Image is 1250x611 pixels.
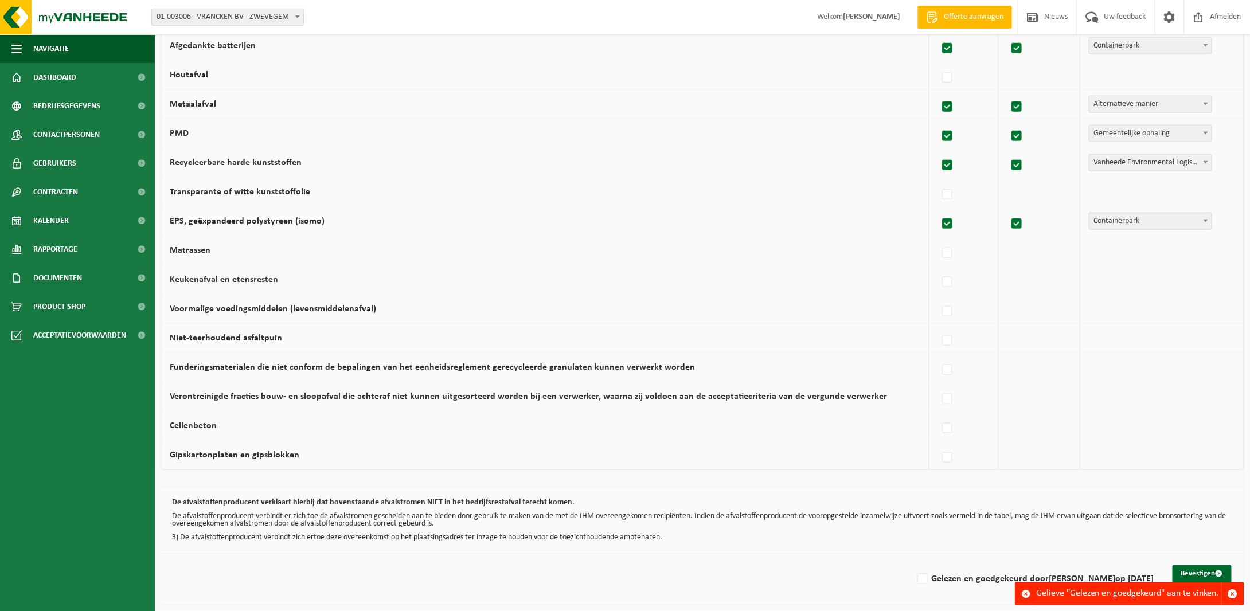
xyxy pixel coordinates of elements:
span: Gemeentelijke ophaling [1089,126,1212,142]
b: De afvalstoffenproducent verklaart hierbij dat bovenstaande afvalstromen NIET in het bedrijfsrest... [172,498,575,507]
span: Alternatieve manier [1089,96,1212,113]
span: Containerpark [1089,37,1212,54]
label: Gelezen en goedgekeurd door op [DATE] [915,571,1154,588]
p: 3) De afvalstoffenproducent verbindt zich ertoe deze overeenkomst op het plaatsingsadres ter inza... [172,534,1233,542]
label: Transparante of witte kunststoffolie [170,187,310,197]
label: Afgedankte batterijen [170,41,256,50]
strong: [PERSON_NAME] [1049,575,1116,584]
label: Metaalafval [170,100,216,109]
span: Vanheede Environmental Logistics [1089,154,1212,171]
span: Rapportage [33,235,77,264]
span: Gebruikers [33,149,76,178]
span: Containerpark [1089,38,1212,54]
span: Product Shop [33,292,85,321]
span: Containerpark [1089,213,1212,230]
div: Gelieve "Gelezen en goedgekeurd" aan te vinken. [1036,583,1221,605]
label: Funderingsmaterialen die niet conform de bepalingen van het eenheidsreglement gerecycleerde granu... [170,363,695,372]
button: Bevestigen [1173,565,1232,583]
label: Verontreinigde fracties bouw- en sloopafval die achteraf niet kunnen uitgesorteerd worden bij een... [170,392,887,401]
span: 01-003006 - VRANCKEN BV - ZWEVEGEM [152,9,303,25]
label: Matrassen [170,246,210,255]
a: Offerte aanvragen [917,6,1012,29]
span: Dashboard [33,63,76,92]
span: 01-003006 - VRANCKEN BV - ZWEVEGEM [151,9,304,26]
span: Navigatie [33,34,69,63]
span: Kalender [33,206,69,235]
span: Acceptatievoorwaarden [33,321,126,350]
span: Contactpersonen [33,120,100,149]
span: Vanheede Environmental Logistics [1089,155,1212,171]
label: Houtafval [170,70,208,80]
label: EPS, geëxpandeerd polystyreen (isomo) [170,217,325,226]
span: Containerpark [1089,213,1212,229]
span: Documenten [33,264,82,292]
label: Keukenafval en etensresten [170,275,278,284]
label: Gipskartonplaten en gipsblokken [170,451,299,460]
p: De afvalstoffenproducent verbindt er zich toe de afvalstromen gescheiden aan te bieden door gebru... [172,512,1233,528]
label: Niet-teerhoudend asfaltpuin [170,334,282,343]
strong: [PERSON_NAME] [843,13,900,21]
span: Gemeentelijke ophaling [1089,125,1212,142]
label: PMD [170,129,189,138]
span: Bedrijfsgegevens [33,92,100,120]
span: Contracten [33,178,78,206]
span: Offerte aanvragen [941,11,1006,23]
label: Voormalige voedingsmiddelen (levensmiddelenafval) [170,304,376,314]
label: Cellenbeton [170,421,217,430]
span: Alternatieve manier [1089,96,1212,112]
label: Recycleerbare harde kunststoffen [170,158,302,167]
